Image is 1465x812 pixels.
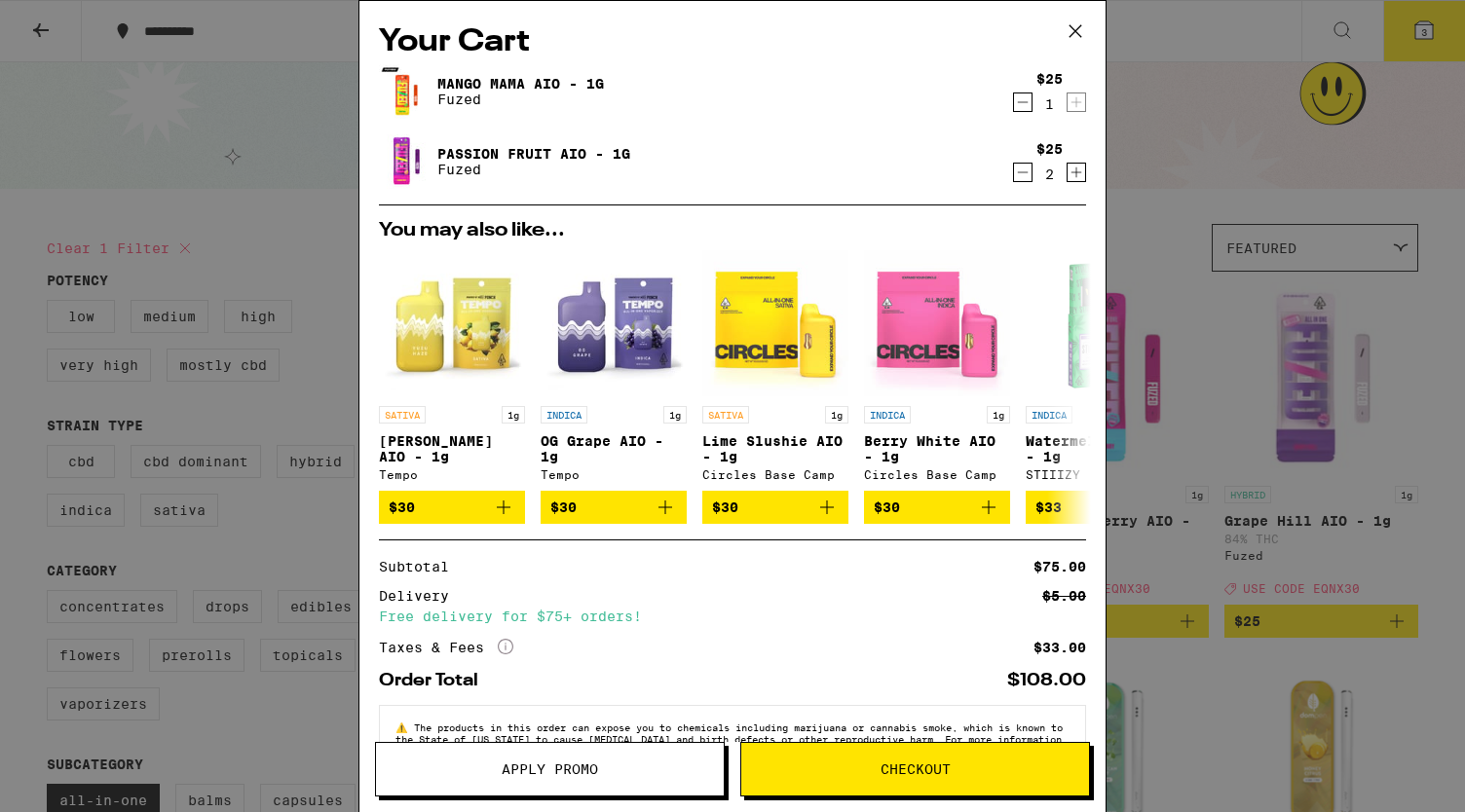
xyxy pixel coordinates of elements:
p: INDICA [1026,406,1072,424]
a: Open page for Yuzu Haze AIO - 1g from Tempo [379,250,525,491]
p: 1g [663,406,687,424]
h2: You may also like... [379,221,1086,240]
div: $108.00 [1007,672,1086,689]
p: INDICA [541,406,587,424]
img: Circles Base Camp - Lime Slushie AIO - 1g [702,250,848,396]
div: Tempo [541,468,687,481]
img: Tempo - OG Grape AIO - 1g [541,250,687,396]
button: Apply Promo [375,742,725,796]
div: $5.00 [1042,589,1086,603]
h2: Your Cart [379,20,1086,64]
a: Open page for OG Grape AIO - 1g from Tempo [541,250,687,491]
button: Add to bag [541,491,687,524]
button: Checkout [740,742,1090,796]
a: Open page for Watermelon Z AIO - 1g from STIIIZY [1026,250,1172,491]
p: Watermelon Z AIO - 1g [1026,433,1172,464]
span: $33 [1035,499,1062,515]
span: ⚠️ [395,721,414,733]
span: $30 [874,499,900,515]
button: Decrement [1013,163,1033,182]
p: 1g [502,406,525,424]
span: The products in this order can expose you to chemicals including marijuana or cannabis smoke, whi... [395,721,1063,757]
a: Open page for Berry White AIO - 1g from Circles Base Camp [864,250,1010,491]
div: Order Total [379,672,492,689]
span: Checkout [881,762,951,776]
button: Add to bag [1026,491,1172,524]
div: Tempo [379,468,525,481]
button: Add to bag [864,491,1010,524]
p: OG Grape AIO - 1g [541,433,687,464]
div: $25 [1036,141,1063,157]
button: Add to bag [379,491,525,524]
div: Circles Base Camp [864,468,1010,481]
div: $75.00 [1033,560,1086,573]
a: Mango Mama AIO - 1g [437,76,604,92]
img: Tempo - Yuzu Haze AIO - 1g [379,250,525,396]
div: STIIIZY [1026,468,1172,481]
p: 1g [987,406,1010,424]
div: 2 [1036,166,1063,182]
img: STIIIZY - Watermelon Z AIO - 1g [1026,250,1172,396]
img: Circles Base Camp - Berry White AIO - 1g [864,250,1010,396]
span: $30 [712,499,738,515]
p: INDICA [864,406,911,424]
p: Fuzed [437,162,630,177]
button: Increment [1067,92,1086,112]
a: Passion Fruit AIO - 1g [437,146,630,162]
div: $25 [1036,71,1063,87]
a: Open page for Lime Slushie AIO - 1g from Circles Base Camp [702,250,848,491]
p: SATIVA [702,406,749,424]
span: $30 [389,499,415,515]
div: Subtotal [379,560,463,573]
div: Taxes & Fees [379,639,513,656]
div: $33.00 [1033,641,1086,654]
div: 1 [1036,96,1063,112]
div: Free delivery for $75+ orders! [379,609,1086,623]
span: Apply Promo [502,762,598,776]
button: Add to bag [702,491,848,524]
div: Delivery [379,589,463,603]
p: 1g [825,406,848,424]
button: Decrement [1013,92,1033,112]
p: SATIVA [379,406,426,424]
button: Increment [1067,163,1086,182]
img: Passion Fruit AIO - 1g [379,134,433,189]
p: Fuzed [437,92,604,107]
div: Circles Base Camp [702,468,848,481]
img: Mango Mama AIO - 1g [379,64,433,119]
p: [PERSON_NAME] AIO - 1g [379,433,525,464]
p: Lime Slushie AIO - 1g [702,433,848,464]
span: Hi. Need any help? [12,14,140,29]
span: $30 [550,499,577,515]
p: Berry White AIO - 1g [864,433,1010,464]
